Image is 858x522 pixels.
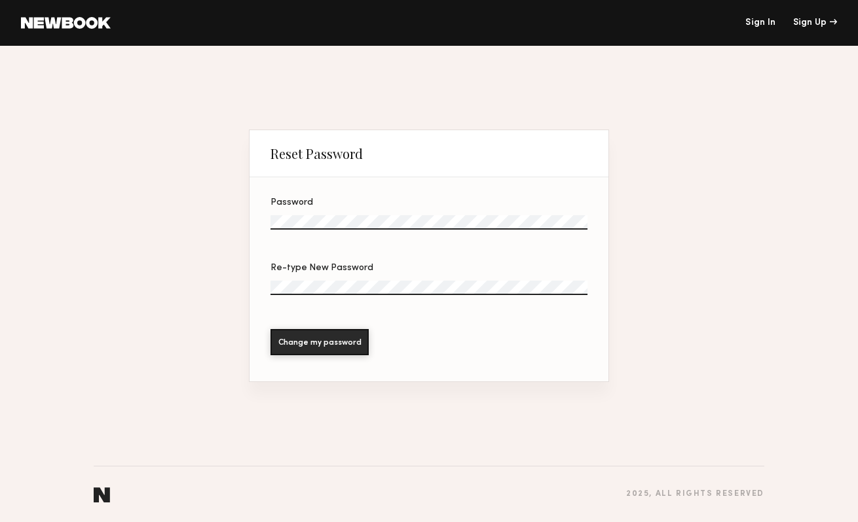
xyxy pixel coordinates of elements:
div: Re-type New Password [270,264,588,273]
input: Re-type New Password [270,281,588,295]
div: Sign Up [793,18,837,27]
div: Reset Password [270,146,363,162]
button: Change my password [270,329,369,355]
div: 2025 , all rights reserved [626,490,764,498]
div: Password [270,198,588,207]
a: Sign In [745,18,775,27]
input: Password [270,215,588,230]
